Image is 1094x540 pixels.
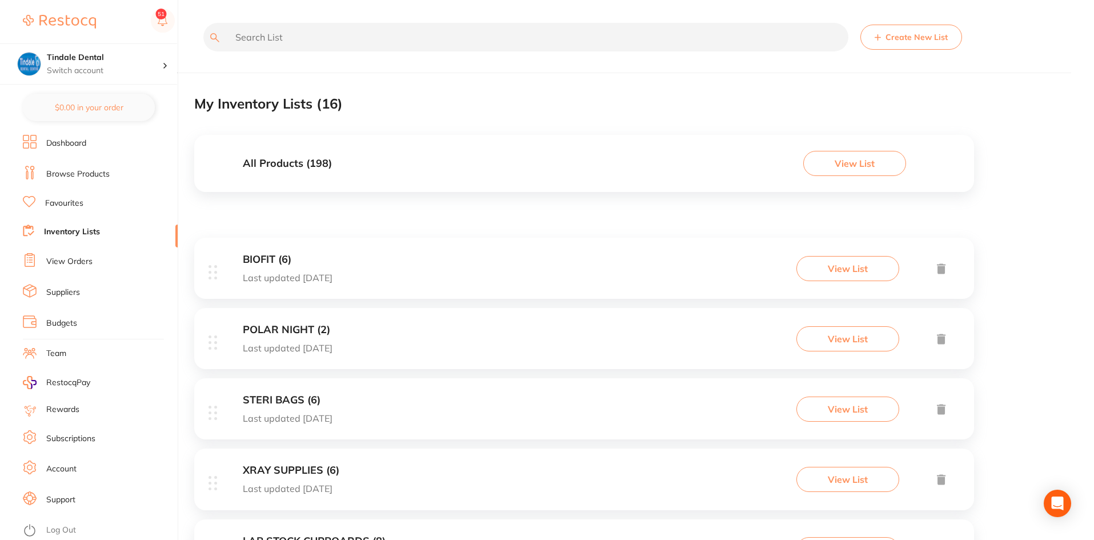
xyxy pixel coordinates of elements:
p: Last updated [DATE] [243,413,332,423]
button: View List [803,151,906,176]
a: Subscriptions [46,433,95,445]
img: Tindale Dental [18,53,41,75]
a: Favourites [45,198,83,209]
h3: XRAY SUPPLIES (6) [243,465,339,477]
button: Log Out [23,522,174,540]
h3: POLAR NIGHT (2) [243,324,332,336]
a: Browse Products [46,169,110,180]
a: Budgets [46,318,77,329]
div: STERI BAGS (6)Last updated [DATE]View List [194,378,974,449]
a: RestocqPay [23,376,90,389]
div: XRAY SUPPLIES (6)Last updated [DATE]View List [194,449,974,519]
h3: STERI BAGS (6) [243,394,332,406]
h3: All Products ( 198 ) [243,158,332,170]
a: Team [46,348,66,359]
a: Suppliers [46,287,80,298]
h2: My Inventory Lists ( 16 ) [194,96,343,112]
button: $0.00 in your order [23,94,155,121]
a: Restocq Logo [23,9,96,35]
h4: Tindale Dental [47,52,162,63]
a: Log Out [46,525,76,536]
a: Account [46,463,77,475]
a: View Orders [46,256,93,267]
button: View List [796,326,899,351]
p: Last updated [DATE] [243,343,332,353]
div: POLAR NIGHT (2)Last updated [DATE]View List [194,308,974,378]
a: Rewards [46,404,79,415]
a: Inventory Lists [44,226,100,238]
div: Open Intercom Messenger [1044,490,1071,517]
h3: BIOFIT (6) [243,254,332,266]
p: Last updated [DATE] [243,273,332,283]
input: Search List [203,23,848,51]
button: View List [796,256,899,281]
button: View List [796,397,899,422]
p: Switch account [47,65,162,77]
button: Create New List [860,25,962,50]
p: Last updated [DATE] [243,483,339,494]
a: Support [46,494,75,506]
div: BIOFIT (6)Last updated [DATE]View List [194,238,974,308]
button: View List [796,467,899,492]
img: RestocqPay [23,376,37,389]
img: Restocq Logo [23,15,96,29]
span: RestocqPay [46,377,90,389]
a: Dashboard [46,138,86,149]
